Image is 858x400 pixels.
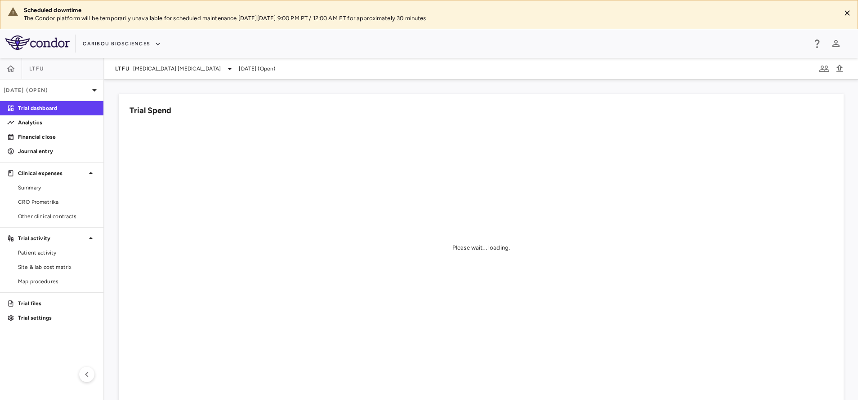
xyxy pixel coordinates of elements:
span: [MEDICAL_DATA] [MEDICAL_DATA] [133,65,221,73]
span: Site & lab cost matrix [18,263,96,271]
p: Trial dashboard [18,104,96,112]
span: Summary [18,184,96,192]
h6: Trial Spend [130,105,171,117]
span: [DATE] (Open) [239,65,275,73]
p: Trial files [18,299,96,308]
p: Journal entry [18,147,96,155]
p: The Condor platform will be temporarily unavailable for scheduled maintenance [DATE][DATE] 9:00 P... [24,14,833,22]
span: LTFU [115,65,130,72]
p: Analytics [18,119,96,127]
p: Clinical expenses [18,169,85,177]
div: Please wait... loading. [452,244,510,252]
span: CRO Prometrika [18,198,96,206]
button: Caribou Biosciences [83,37,161,51]
p: Trial activity [18,234,85,242]
p: Trial settings [18,314,96,322]
span: Patient activity [18,249,96,257]
p: [DATE] (Open) [4,86,89,94]
span: Other clinical contracts [18,212,96,220]
span: Map procedures [18,277,96,286]
button: Close [840,6,854,20]
img: logo-full-SnFGN8VE.png [5,35,70,50]
span: LTFU [29,65,44,72]
p: Financial close [18,133,96,141]
div: Scheduled downtime [24,6,833,14]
